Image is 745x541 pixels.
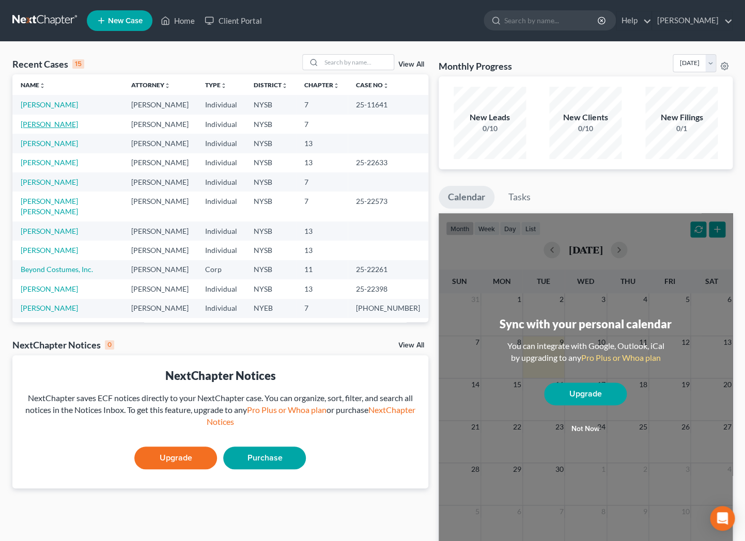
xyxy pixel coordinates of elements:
a: Chapterunfold_more [304,81,339,89]
td: NYSB [245,260,296,279]
td: NYSB [245,318,296,337]
td: [PERSON_NAME] [123,299,197,318]
td: 25-22573 [348,192,428,221]
a: Calendar [439,186,494,209]
a: [PERSON_NAME] [21,227,78,235]
div: You can integrate with Google, Outlook, iCal by upgrading to any [503,340,668,364]
td: 13 [296,279,348,298]
a: Case Nounfold_more [356,81,389,89]
a: Client Portal [199,11,267,30]
div: 0/10 [454,123,526,134]
td: Individual [197,221,245,241]
td: 13 [296,318,348,337]
div: 0/10 [549,123,622,134]
td: Individual [197,95,245,114]
div: Sync with your personal calendar [500,316,672,332]
a: View All [398,342,424,349]
td: Individual [197,115,245,134]
a: Home [156,11,199,30]
a: Districtunfold_more [254,81,288,89]
td: 13 [296,241,348,260]
td: 7 [296,192,348,221]
td: NYSB [245,192,296,221]
div: New Filings [645,112,718,123]
a: Beyond Costumes, Inc. [21,265,93,274]
td: [PERSON_NAME] [123,153,197,172]
a: [PERSON_NAME] [21,284,78,293]
td: NYEB [245,299,296,318]
a: Nameunfold_more [21,81,45,89]
td: 7 [296,115,348,134]
td: [PERSON_NAME] [123,172,197,192]
a: View All [398,61,424,68]
td: [PERSON_NAME] [123,95,197,114]
td: 11 [296,260,348,279]
i: unfold_more [164,83,170,89]
a: [PERSON_NAME] [21,246,78,254]
a: NextChapter Notices [207,405,415,426]
td: NYSB [245,221,296,241]
a: Pro Plus or Whoa plan [247,405,327,415]
td: Individual [197,153,245,172]
td: [PERSON_NAME] [123,221,197,241]
a: Help [616,11,651,30]
div: Recent Cases [12,58,84,70]
td: Individual [197,318,245,337]
a: [PERSON_NAME] [21,178,78,186]
td: 25-22633 [348,153,428,172]
td: 13 [296,153,348,172]
td: NYSB [245,134,296,153]
div: 0 [105,340,114,349]
a: [PERSON_NAME] [21,139,78,148]
a: Typeunfold_more [205,81,227,89]
a: Upgrade [544,383,627,405]
td: NYSB [245,95,296,114]
a: Upgrade [134,447,217,469]
td: 7 [296,95,348,114]
td: [PERSON_NAME] [123,279,197,298]
i: unfold_more [221,83,227,89]
td: NYSB [245,153,296,172]
div: New Clients [549,112,622,123]
td: 7 [296,172,348,192]
td: NYSB [245,172,296,192]
a: [PERSON_NAME] [PERSON_NAME] [21,197,78,216]
a: Tasks [499,186,540,209]
a: Pro Plus or Whoa plan [581,353,660,362]
i: unfold_more [383,83,389,89]
td: 7 [296,299,348,318]
h3: Monthly Progress [439,60,512,72]
td: Individual [197,241,245,260]
a: [PERSON_NAME] [21,158,78,167]
td: 25-11641 [348,95,428,114]
i: unfold_more [282,83,288,89]
td: [PERSON_NAME] [123,241,197,260]
a: [PERSON_NAME] [21,100,78,109]
a: [PERSON_NAME] [21,120,78,129]
div: New Leads [454,112,526,123]
td: NYSB [245,279,296,298]
td: [PERSON_NAME] [123,134,197,153]
div: NextChapter Notices [21,368,420,384]
td: Individual [197,279,245,298]
td: Individual [197,299,245,318]
span: New Case [108,17,143,25]
td: NYSB [245,115,296,134]
div: Open Intercom Messenger [710,506,735,531]
a: Purchase [223,447,306,469]
td: [PERSON_NAME] [123,318,197,337]
i: unfold_more [39,83,45,89]
a: [PERSON_NAME] [652,11,732,30]
a: [PERSON_NAME] [21,304,78,312]
div: 15 [72,59,84,69]
td: Individual [197,192,245,221]
i: unfold_more [333,83,339,89]
input: Search by name... [504,11,599,30]
td: Corp [197,260,245,279]
td: [PERSON_NAME] [123,260,197,279]
div: NextChapter Notices [12,339,114,351]
td: 13 [296,221,348,241]
td: Individual [197,172,245,192]
td: 13 [296,134,348,153]
div: NextChapter saves ECF notices directly to your NextChapter case. You can organize, sort, filter, ... [21,392,420,428]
